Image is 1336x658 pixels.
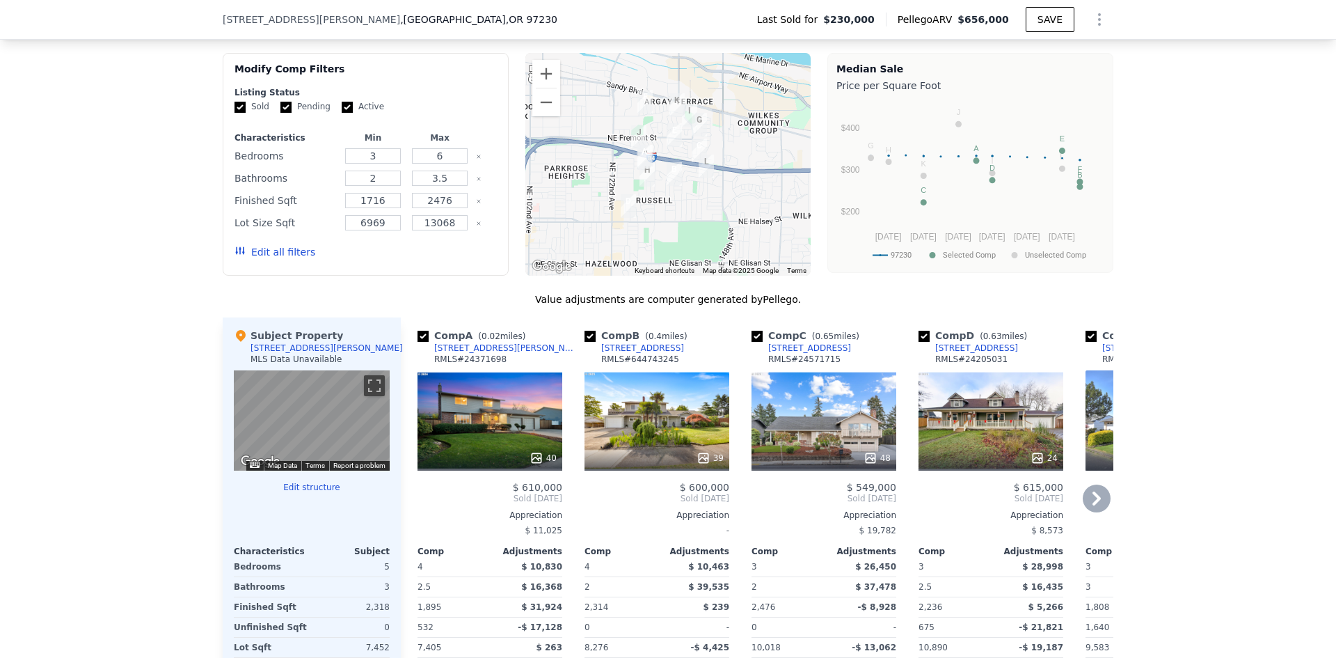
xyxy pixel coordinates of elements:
[417,602,441,612] span: 1,895
[858,602,896,612] span: -$ 8,928
[751,562,757,572] span: 3
[417,562,423,572] span: 4
[234,62,497,87] div: Modify Comp Filters
[768,343,851,354] div: [STREET_ADDRESS]
[751,622,757,632] span: 0
[973,144,979,152] text: A
[1102,354,1180,365] div: RMLS # 189662971
[633,139,659,174] div: 12942 NE Morris St
[635,266,694,276] button: Keyboard shortcuts
[234,87,497,98] div: Listing Status
[1026,7,1074,32] button: SAVE
[703,602,729,612] span: $ 239
[268,461,297,471] button: Map Data
[768,354,841,365] div: RMLS # 24571715
[1019,622,1063,632] span: -$ 21,821
[1085,510,1230,521] div: Appreciation
[521,562,562,572] span: $ 10,830
[536,643,562,652] span: $ 263
[891,251,912,260] text: 97230
[234,577,309,597] div: Bathrooms
[657,546,729,557] div: Adjustments
[686,107,713,142] div: 14218 NE Milton St
[639,331,692,341] span: ( miles)
[476,221,482,226] button: Clear
[234,546,312,557] div: Characteristics
[315,638,390,657] div: 7,452
[823,13,875,26] span: $230,000
[910,232,937,242] text: [DATE]
[676,98,703,133] div: 14028 NE Beech Ct
[234,146,337,166] div: Bedrooms
[223,13,400,26] span: [STREET_ADDRESS][PERSON_NAME]
[1085,343,1185,354] a: [STREET_ADDRESS]
[417,643,441,652] span: 7,405
[601,354,679,365] div: RMLS # 644743245
[859,526,896,535] span: $ 19,782
[312,546,390,557] div: Subject
[634,157,660,192] div: 2320 NE 130th Ave
[1060,152,1064,161] text: L
[688,562,729,572] span: $ 10,463
[989,164,995,172] text: D
[584,521,729,540] div: -
[992,157,994,165] text: I
[836,76,1104,95] div: Price per Square Foot
[697,451,724,465] div: 39
[518,622,562,632] span: -$ 17,128
[693,149,719,184] div: 2525 NE 144th Ave
[935,343,1018,354] div: [STREET_ADDRESS]
[234,329,343,343] div: Subject Property
[1022,562,1063,572] span: $ 28,998
[476,154,482,159] button: Clear
[841,165,860,175] text: $300
[223,292,1113,306] div: Value adjustments are computer generated by Pellego .
[918,622,935,632] span: 675
[1028,602,1063,612] span: $ 5,266
[234,557,309,577] div: Bedrooms
[918,510,1063,521] div: Appreciation
[1060,134,1065,143] text: E
[827,618,896,637] div: -
[529,258,575,276] img: Google
[234,597,309,617] div: Finished Sqft
[234,213,337,233] div: Lot Size Sqft
[434,354,507,365] div: RMLS # 24371698
[234,191,337,210] div: Finished Sqft
[234,102,246,113] input: Sold
[1078,165,1083,173] text: F
[945,232,971,242] text: [DATE]
[664,88,690,123] div: 13709 NE Failing St
[751,546,824,557] div: Comp
[875,232,902,242] text: [DATE]
[918,343,1018,354] a: [STREET_ADDRESS]
[824,546,896,557] div: Adjustments
[529,258,575,276] a: Open this area in Google Maps (opens a new window)
[979,232,1005,242] text: [DATE]
[921,159,927,168] text: K
[898,13,958,26] span: Pellego ARV
[234,618,309,637] div: Unfinished Sqft
[836,62,1104,76] div: Median Sale
[787,267,806,274] a: Terms (opens in new tab)
[237,453,283,471] img: Google
[1085,643,1109,652] span: 9,583
[584,602,608,612] span: 2,314
[886,146,891,154] text: H
[855,562,896,572] span: $ 26,450
[1031,526,1063,535] span: $ 8,573
[584,562,590,572] span: 4
[234,132,337,143] div: Characteristics
[864,451,891,465] div: 48
[417,577,487,597] div: 2.5
[417,510,562,521] div: Appreciation
[584,577,654,597] div: 2
[661,118,687,152] div: 13631 NE Klickitat Ct
[482,331,500,341] span: 0.02
[1031,451,1058,465] div: 24
[472,331,531,341] span: ( miles)
[506,14,557,25] span: , OR 97230
[841,123,860,133] text: $400
[521,602,562,612] span: $ 31,924
[751,643,781,652] span: 10,018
